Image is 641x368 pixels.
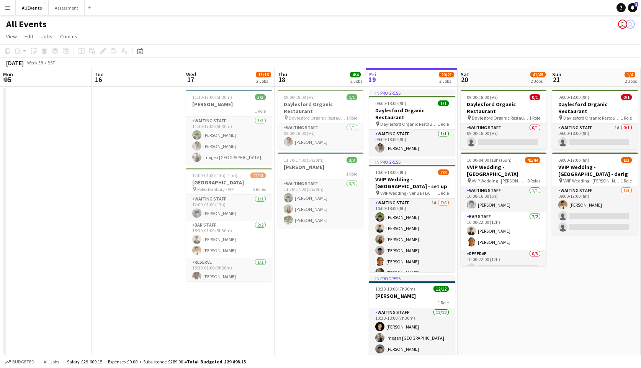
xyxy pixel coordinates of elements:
[3,71,13,78] span: Mon
[626,20,635,29] app-user-avatar: Nathan Wong
[253,186,266,192] span: 5 Roles
[472,115,529,121] span: Daylesford Organic Restaurant
[289,115,346,121] span: Daylesford Organic Restaurant
[369,130,455,156] app-card-role: Waiting Staff1/109:00-18:00 (9h)[PERSON_NAME]
[368,75,376,84] span: 19
[284,157,324,163] span: 11:30-17:00 (5h30m)
[16,0,49,15] button: All Events
[278,153,363,228] app-job-card: 11:30-17:00 (5h30m)3/3[PERSON_NAME]1 RoleWaiting Staff3/311:30-17:00 (5h30m)[PERSON_NAME][PERSON_...
[42,359,61,365] span: All jobs
[438,100,449,106] span: 1/1
[369,159,455,165] div: In progress
[186,221,272,258] app-card-role: Bar Staff2/215:30-01:00 (9h30m)[PERSON_NAME][PERSON_NAME]
[552,164,638,177] h3: VVIP Wedding - [GEOGRAPHIC_DATA] - derig
[278,90,363,149] app-job-card: 09:00-18:00 (9h)1/1Daylesford Organic Restaurant Daylesford Organic Restaurant1 RoleWaiting Staff...
[625,72,635,77] span: 1/4
[621,157,632,163] span: 1/3
[186,90,272,165] div: 11:30-17:00 (5h30m)3/3[PERSON_NAME]1 RoleWaiting Staff3/311:30-17:00 (5h30m)[PERSON_NAME][PERSON_...
[350,72,361,77] span: 4/4
[552,186,638,235] app-card-role: Waiting Staff1/309:00-17:00 (8h)[PERSON_NAME]
[347,94,357,100] span: 1/1
[433,286,449,292] span: 12/12
[255,108,266,114] span: 1 Role
[552,71,561,78] span: Sun
[628,3,637,12] a: 3
[3,31,20,41] a: View
[552,153,638,235] app-job-card: 09:00-17:00 (8h)1/3VVIP Wedding - [GEOGRAPHIC_DATA] - derig VVIP Wedding - [PERSON_NAME][GEOGRAPH...
[256,78,271,84] div: 2 Jobs
[276,75,287,84] span: 18
[186,71,196,78] span: Wed
[634,2,638,7] span: 3
[47,60,55,66] div: BST
[531,78,545,84] div: 2 Jobs
[369,90,455,156] app-job-card: In progress09:00-18:00 (9h)1/1Daylesford Organic Restaurant Daylesford Organic Restaurant1 RoleWa...
[369,159,455,272] app-job-card: In progress10:00-18:00 (8h)7/8VVIP Wedding - [GEOGRAPHIC_DATA] - set up VVIP Wedding - venue TBC1...
[527,178,540,184] span: 8 Roles
[186,168,272,281] app-job-card: 12:00-01:00 (13h) (Thu)12/13[GEOGRAPHIC_DATA] Rolex Banbury - VIP5 RolesWaiting Staff1/112:00-01:...
[369,176,455,190] h3: VVIP Wedding - [GEOGRAPHIC_DATA] - set up
[278,101,363,115] h3: Daylesford Organic Restaurant
[438,190,449,196] span: 1 Role
[369,71,376,78] span: Fri
[375,100,406,106] span: 09:00-18:00 (9h)
[186,101,272,108] h3: [PERSON_NAME]
[346,115,357,121] span: 1 Role
[346,171,357,177] span: 1 Role
[563,178,621,184] span: VVIP Wedding - [PERSON_NAME][GEOGRAPHIC_DATA][PERSON_NAME]
[558,157,589,163] span: 09:00-17:00 (8h)
[618,20,627,29] app-user-avatar: Nathan Wong
[369,275,455,281] div: In progress
[278,179,363,228] app-card-role: Waiting Staff3/311:30-17:00 (5h30m)[PERSON_NAME][PERSON_NAME][PERSON_NAME]
[461,186,546,212] app-card-role: Waiting Staff1/110:00-16:00 (6h)[PERSON_NAME]
[459,75,469,84] span: 20
[529,115,540,121] span: 1 Role
[472,178,527,184] span: VVIP Wedding - [PERSON_NAME][GEOGRAPHIC_DATA][PERSON_NAME]
[461,153,546,266] div: 10:00-04:00 (18h) (Sun)41/44VVIP Wedding - [GEOGRAPHIC_DATA] VVIP Wedding - [PERSON_NAME][GEOGRAP...
[375,286,415,292] span: 10:30-18:00 (7h30m)
[439,78,454,84] div: 3 Jobs
[60,33,77,40] span: Comms
[41,33,52,40] span: Jobs
[25,33,33,40] span: Edit
[185,75,196,84] span: 17
[525,157,540,163] span: 41/44
[192,172,237,178] span: 12:00-01:00 (13h) (Thu)
[461,164,546,177] h3: VVIP Wedding - [GEOGRAPHIC_DATA]
[380,121,438,127] span: Daylesford Organic Restaurant
[38,31,56,41] a: Jobs
[93,75,103,84] span: 16
[461,123,546,149] app-card-role: Waiting Staff0/109:00-18:00 (9h)
[438,169,449,175] span: 7/8
[375,169,406,175] span: 10:00-18:00 (8h)
[461,212,546,250] app-card-role: Bar Staff2/210:00-22:00 (12h)[PERSON_NAME][PERSON_NAME]
[438,121,449,127] span: 1 Role
[25,60,44,66] span: Week 38
[250,172,266,178] span: 12/13
[6,59,24,67] div: [DATE]
[461,90,546,149] app-job-card: 09:00-18:00 (9h)0/1Daylesford Organic Restaurant Daylesford Organic Restaurant1 RoleWaiting Staff...
[621,94,632,100] span: 0/1
[552,123,638,149] app-card-role: Waiting Staff1A0/109:00-18:00 (9h)
[347,157,357,163] span: 3/3
[438,300,449,306] span: 1 Role
[350,78,362,84] div: 2 Jobs
[552,101,638,115] h3: Daylesford Organic Restaurant
[461,71,469,78] span: Sat
[621,115,632,121] span: 1 Role
[95,71,103,78] span: Tue
[461,101,546,115] h3: Daylesford Organic Restaurant
[255,94,266,100] span: 3/3
[625,78,637,84] div: 2 Jobs
[369,199,455,302] app-card-role: Waiting Staff1A7/810:00-18:00 (8h)[PERSON_NAME][PERSON_NAME][PERSON_NAME][PERSON_NAME][PERSON_NAM...
[186,258,272,284] app-card-role: Reserve1/115:30-01:00 (9h30m)[PERSON_NAME]
[12,359,34,365] span: Budgeted
[192,94,232,100] span: 11:30-17:00 (5h30m)
[284,94,315,100] span: 09:00-18:00 (9h)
